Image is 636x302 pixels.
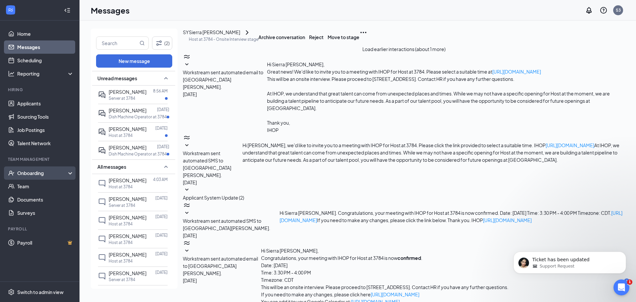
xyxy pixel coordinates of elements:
p: Thank you, [267,119,625,126]
svg: ActiveDoubleChat [98,91,106,99]
div: Payroll [8,226,73,232]
iframe: Intercom notifications message [503,238,636,284]
p: [DATE] [155,270,168,275]
a: [URL][DOMAIN_NAME] [546,142,594,148]
button: Move to stage [328,29,359,45]
p: 8:56 AM [153,88,168,94]
svg: Settings [8,289,15,295]
svg: ChatInactive [98,235,106,243]
a: [URL][DOMAIN_NAME] [483,217,532,223]
p: This will be an onsite interview. Please proceed to [STREET_ADDRESS]. Contact HR if you have any ... [261,283,625,291]
span: [PERSON_NAME] [109,177,146,183]
p: Dish Machine Operator at 3784 [109,114,167,120]
span: [PERSON_NAME] [109,196,146,202]
p: Hi Sierra [PERSON_NAME], [261,247,625,254]
svg: ActiveDoubleChat [98,109,106,117]
p: IHOP [267,126,625,134]
span: [DATE] [183,91,197,98]
svg: ActiveDoubleChat [98,128,106,136]
p: Server at 3784 [109,277,135,282]
div: Switch to admin view [17,289,64,295]
span: [DATE] [183,179,197,186]
p: This will be an onsite interview. Please proceed to [STREET_ADDRESS]. Contact HR if you have any ... [267,75,625,83]
p: 4:03 AM [153,177,168,182]
p: If you need to make any changes, please click here [261,291,625,298]
svg: ChatInactive [98,179,106,187]
button: New message [96,54,172,68]
span: [DATE] [183,232,197,239]
svg: ChatInactive [98,216,106,224]
iframe: Intercom live chat [613,279,629,295]
span: Unread messages [97,75,137,82]
svg: SmallChevronUp [162,74,170,82]
span: [PERSON_NAME] [109,233,146,239]
span: [PERSON_NAME] [109,270,146,276]
svg: ChatInactive [98,198,106,206]
a: Talent Network [17,137,74,150]
button: Load earlier interactions (about 1 more) [362,45,446,53]
svg: SmallChevronDown [183,209,191,217]
a: Surveys [17,206,74,219]
span: 1 [627,279,632,285]
a: Team [17,180,74,193]
p: [DATE] [155,195,168,201]
p: Host at 3784 [109,258,132,264]
strong: confirmed [397,255,421,261]
a: Job Postings [17,123,74,137]
svg: WorkstreamLogo [183,53,191,61]
a: Scheduling [17,54,74,67]
p: [DATE] [157,144,169,150]
span: All messages [97,163,126,170]
a: Messages [17,40,74,54]
button: ChevronRight [243,29,251,36]
p: Host at 3784 [109,240,132,245]
div: Onboarding [17,170,68,176]
svg: MagnifyingGlass [139,40,145,46]
svg: Analysis [8,70,15,77]
p: Host at 3784 [109,133,132,138]
a: PayrollCrown [17,236,74,249]
p: Server at 3784 [109,203,135,208]
svg: ChatInactive [98,254,106,262]
svg: Ellipses [359,29,367,36]
span: [PERSON_NAME] [109,107,146,113]
span: Workstream sent automated SMS to [GEOGRAPHIC_DATA][PERSON_NAME]. [183,218,270,231]
p: Date: [DATE] Time: 3:30 PM - 4:00 PM Timezone: CDT [261,262,625,283]
p: [DATE] [157,107,169,112]
p: Server at 3784 [109,95,135,101]
span: [PERSON_NAME] [109,89,146,95]
p: [DATE] [155,125,168,131]
p: [DATE] [155,232,168,238]
svg: Collapse [64,7,71,14]
input: Search [96,37,138,49]
span: [PERSON_NAME] [109,145,146,151]
a: Applicants [17,97,74,110]
svg: WorkstreamLogo [183,239,191,247]
p: [DATE] [155,288,168,294]
div: Team Management [8,156,73,162]
svg: QuestionInfo [600,6,608,14]
span: [DATE] [183,277,197,284]
span: Workstream sent automated email to [GEOGRAPHIC_DATA][PERSON_NAME]. [183,256,258,276]
span: [PERSON_NAME] [109,252,146,258]
svg: Notifications [585,6,593,14]
p: [DATE] [155,251,168,257]
p: Hi Sierra [PERSON_NAME], [267,61,625,68]
a: [URL][DOMAIN_NAME] [371,291,419,297]
svg: ActiveDoubleChat [98,147,106,154]
svg: Filter [155,39,163,47]
svg: SmallChevronDown [183,186,191,194]
svg: SmallChevronDown [183,247,191,255]
a: Home [17,27,74,40]
p: At IHOP, we understand that great talent can come from unexpected places and times. While we may ... [267,90,625,112]
svg: WorkstreamLogo [183,134,191,142]
div: Reporting [17,70,74,77]
p: Great news! We'd like to invite you to a meeting with IHOP for Host at 3784. Please select a suit... [267,68,625,75]
a: [URL][DOMAIN_NAME] [492,69,541,75]
svg: SmallChevronDown [183,142,191,150]
span: Applicant System Update (2) [183,195,244,201]
div: Sierra [PERSON_NAME] [189,29,240,36]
